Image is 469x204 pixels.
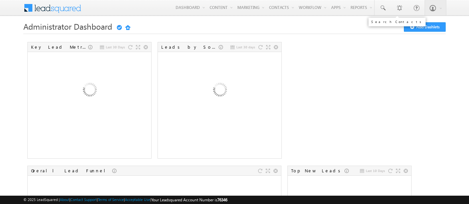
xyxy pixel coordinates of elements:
span: 76346 [217,197,227,202]
div: Search Contacts [371,20,423,24]
span: Administrator Dashboard [23,21,112,32]
img: Loading... [184,55,255,127]
a: About [60,197,69,202]
div: Key Lead Metrics [31,44,88,50]
div: Overall Lead Funnel [31,168,112,174]
span: Your Leadsquared Account Number is [151,197,227,202]
span: © 2025 LeadSquared | | | | | [23,197,227,203]
div: Leads by Sources [161,44,219,50]
a: Terms of Service [98,197,124,202]
span: Last 10 Days [366,168,385,174]
a: Contact Support [70,197,97,202]
span: Last 30 days [236,44,255,50]
a: Acceptable Use [125,197,150,202]
img: Loading... [53,55,125,127]
span: Last 30 Days [106,44,125,50]
div: Top New Leads [291,168,344,174]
